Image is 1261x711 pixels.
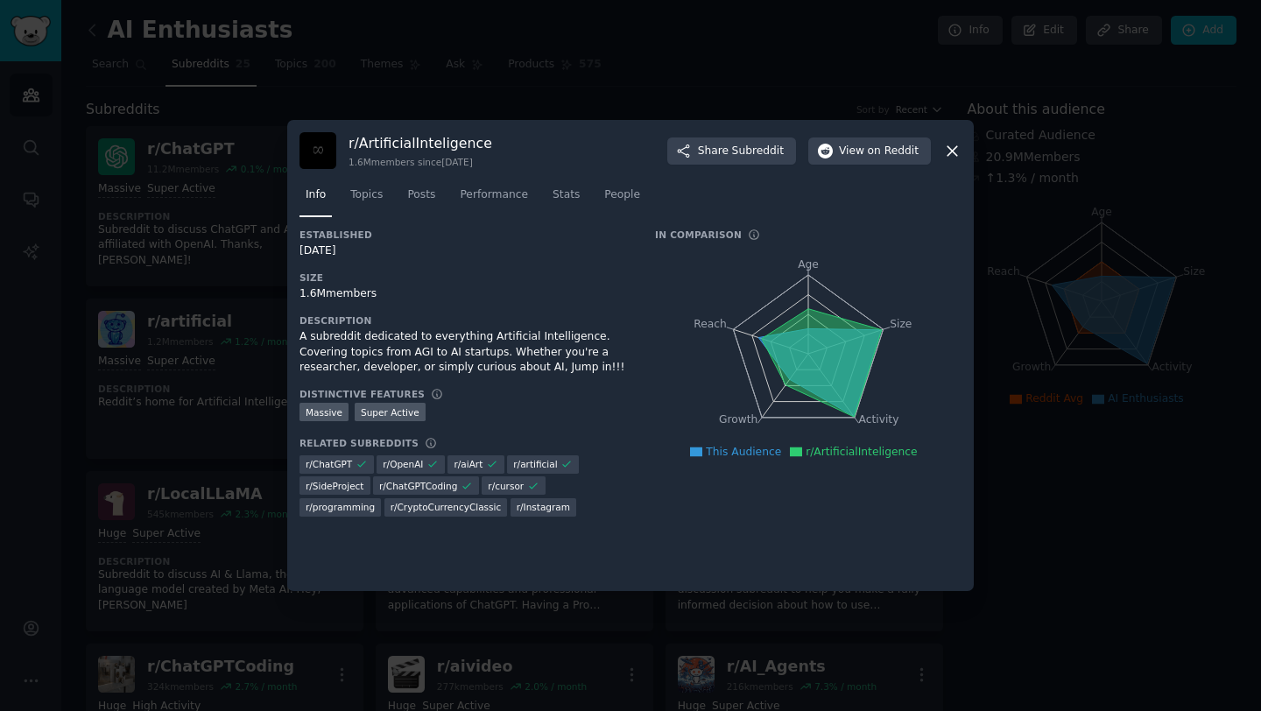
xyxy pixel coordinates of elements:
span: People [604,187,640,203]
span: r/ OpenAI [383,458,423,470]
span: r/ SideProject [306,480,364,492]
tspan: Growth [719,414,757,426]
h3: Description [299,314,630,327]
span: r/ ChatGPT [306,458,352,470]
h3: In Comparison [655,229,742,241]
a: Topics [344,181,389,217]
h3: Established [299,229,630,241]
div: A subreddit dedicated to everything Artificial Intelligence. Covering topics from AGI to AI start... [299,329,630,376]
span: Posts [407,187,435,203]
div: Massive [299,403,349,421]
h3: r/ ArtificialInteligence [349,134,492,152]
span: Topics [350,187,383,203]
a: Info [299,181,332,217]
tspan: Activity [859,414,899,426]
div: 1.6M members [299,286,630,302]
span: r/ programming [306,501,375,513]
span: Performance [460,187,528,203]
span: on Reddit [868,144,919,159]
button: Viewon Reddit [808,137,931,165]
h3: Distinctive Features [299,388,425,400]
span: Stats [553,187,580,203]
span: r/ArtificialInteligence [806,446,917,458]
span: Share [698,144,784,159]
div: Super Active [355,403,426,421]
span: This Audience [706,446,781,458]
span: r/ cursor [488,480,524,492]
tspan: Age [798,258,819,271]
span: r/ aiArt [454,458,483,470]
span: r/ ChatGPTCoding [379,480,457,492]
a: People [598,181,646,217]
span: r/ CryptoCurrencyClassic [391,501,502,513]
a: Stats [546,181,586,217]
span: Subreddit [732,144,784,159]
a: Posts [401,181,441,217]
div: 1.6M members since [DATE] [349,156,492,168]
a: Performance [454,181,534,217]
span: Info [306,187,326,203]
span: View [839,144,919,159]
tspan: Size [890,318,912,330]
button: ShareSubreddit [667,137,796,165]
div: [DATE] [299,243,630,259]
h3: Related Subreddits [299,437,419,449]
span: r/ Instagram [517,501,570,513]
span: r/ artificial [513,458,557,470]
h3: Size [299,271,630,284]
tspan: Reach [694,318,727,330]
img: ArtificialInteligence [299,132,336,169]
